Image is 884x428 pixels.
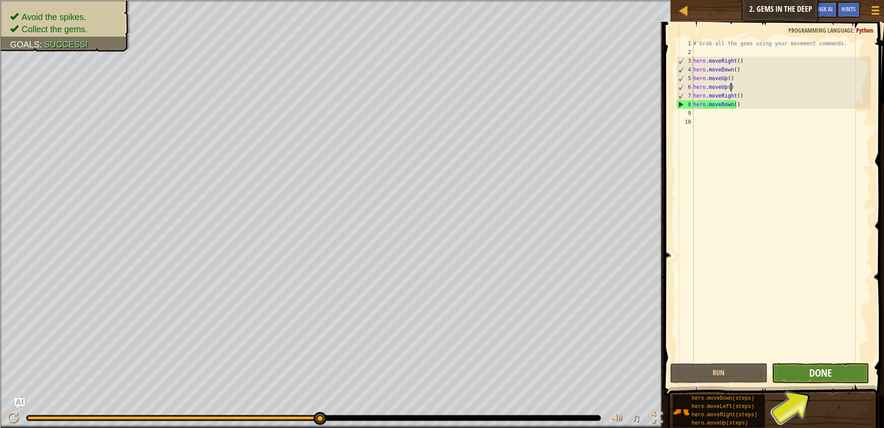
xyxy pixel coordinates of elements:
[676,109,694,118] div: 9
[3,3,881,11] div: Sort A > Z
[676,39,694,48] div: 1
[632,411,640,425] span: ♫
[4,410,22,428] button: Ctrl + P: Play
[853,26,856,34] span: :
[3,51,881,58] div: Rename
[814,2,837,18] button: Ask AI
[691,404,754,410] span: hero.moveLeft(steps)
[677,74,694,83] div: 5
[649,410,666,428] button: Toggle fullscreen
[677,91,694,100] div: 7
[670,363,767,383] button: Run
[677,83,694,91] div: 6
[772,363,869,383] button: Done
[3,27,881,35] div: Delete
[677,65,694,74] div: 4
[841,5,856,13] span: Hints
[856,26,873,34] span: Python
[14,398,25,408] button: Ask AI
[818,5,833,13] span: Ask AI
[608,410,626,428] button: Adjust volume
[691,395,754,401] span: hero.moveDown(steps)
[677,57,694,65] div: 3
[788,26,853,34] span: Programming language
[677,100,694,109] div: 8
[691,420,748,426] span: hero.moveUp(steps)
[3,58,881,66] div: Move To ...
[3,19,881,27] div: Move To ...
[3,11,881,19] div: Sort New > Old
[630,410,645,428] button: ♫
[3,43,881,51] div: Sign out
[809,366,831,380] span: Done
[691,412,757,418] span: hero.moveRight(steps)
[673,404,689,420] img: portrait.png
[676,118,694,126] div: 10
[676,48,694,57] div: 2
[3,35,881,43] div: Options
